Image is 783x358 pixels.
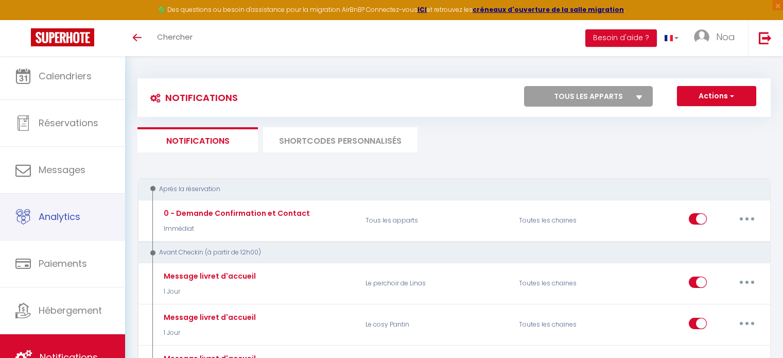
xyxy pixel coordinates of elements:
p: Immédiat [161,224,310,234]
span: Paiements [39,257,87,270]
a: ICI [417,5,427,14]
span: Analytics [39,210,80,223]
div: Message livret d'accueil [161,312,256,323]
button: Actions [677,86,756,107]
img: ... [694,29,709,45]
span: Messages [39,163,85,176]
p: Le perchoir de Linas [359,269,512,299]
span: Réservations [39,116,98,129]
div: Après la réservation [147,184,749,194]
img: Super Booking [31,28,94,46]
div: 0 - Demande Confirmation et Contact [161,208,310,219]
div: Toutes les chaines [512,310,615,340]
a: créneaux d'ouverture de la salle migration [473,5,624,14]
p: 1 Jour [161,328,256,338]
h3: Notifications [145,86,238,109]
p: Tous les apparts [359,206,512,235]
a: ... Noa [686,20,748,56]
div: Toutes les chaines [512,206,615,235]
li: SHORTCODES PERSONNALISÉS [263,127,417,152]
p: Le cosy Pantin [359,310,512,340]
div: Toutes les chaines [512,269,615,299]
a: Chercher [149,20,200,56]
span: Noa [716,30,735,43]
span: Hébergement [39,304,102,317]
div: Message livret d'accueil [161,270,256,282]
span: Calendriers [39,70,92,82]
img: logout [759,31,772,44]
div: Avant Checkin (à partir de 12h00) [147,248,749,258]
li: Notifications [137,127,258,152]
span: Chercher [157,31,193,42]
p: 1 Jour [161,287,256,297]
button: Besoin d'aide ? [585,29,657,47]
